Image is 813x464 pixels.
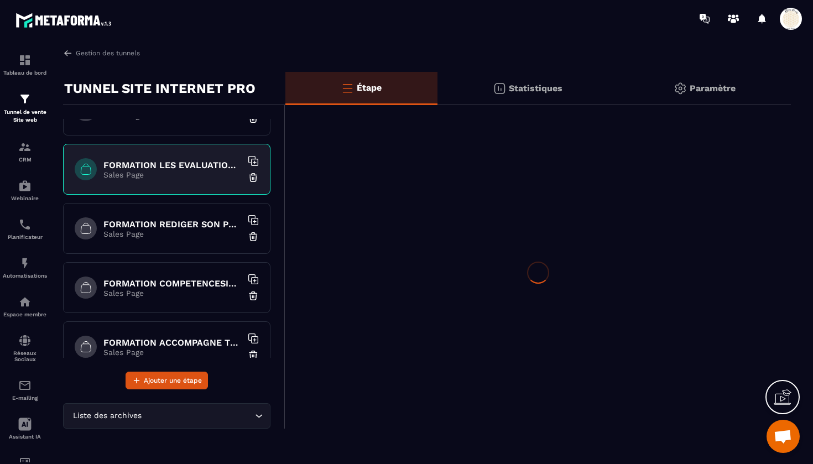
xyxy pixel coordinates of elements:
[63,403,270,429] div: Search for option
[341,81,354,95] img: bars-o.4a397970.svg
[64,77,256,100] p: TUNNEL SITE INTERNET PRO
[493,82,506,95] img: stats.20deebd0.svg
[126,372,208,389] button: Ajouter une étape
[144,410,252,422] input: Search for option
[3,326,47,371] a: social-networksocial-networkRéseaux Sociaux
[103,170,242,179] p: Sales Page
[357,82,382,93] p: Étape
[3,371,47,409] a: emailemailE-mailing
[18,218,32,231] img: scheduler
[248,172,259,183] img: trash
[674,82,687,95] img: setting-gr.5f69749f.svg
[18,140,32,154] img: formation
[248,290,259,301] img: trash
[18,92,32,106] img: formation
[103,111,242,120] p: Sales Page
[15,10,115,30] img: logo
[3,195,47,201] p: Webinaire
[767,420,800,453] div: Ouvrir le chat
[3,287,47,326] a: automationsautomationsEspace membre
[3,273,47,279] p: Automatisations
[63,48,73,58] img: arrow
[3,171,47,210] a: automationsautomationsWebinaire
[3,234,47,240] p: Planificateur
[18,54,32,67] img: formation
[103,278,242,289] h6: FORMATION COMPETENCESIDECEHPAD
[3,395,47,401] p: E-mailing
[18,295,32,309] img: automations
[103,230,242,238] p: Sales Page
[3,311,47,317] p: Espace membre
[103,219,242,230] h6: FORMATION REDIGER SON PROJET D'ETABLISSEMENT CPOM
[690,83,736,93] p: Paramètre
[3,210,47,248] a: schedulerschedulerPlanificateur
[103,348,242,357] p: Sales Page
[103,337,242,348] h6: FORMATION ACCOMPAGNE TRACEUR
[3,108,47,124] p: Tunnel de vente Site web
[18,379,32,392] img: email
[144,375,202,386] span: Ajouter une étape
[3,157,47,163] p: CRM
[509,83,562,93] p: Statistiques
[70,410,144,422] span: Liste des archives
[3,132,47,171] a: formationformationCRM
[3,45,47,84] a: formationformationTableau de bord
[103,289,242,298] p: Sales Page
[248,350,259,361] img: trash
[248,231,259,242] img: trash
[3,350,47,362] p: Réseaux Sociaux
[3,409,47,448] a: Assistant IA
[18,334,32,347] img: social-network
[3,434,47,440] p: Assistant IA
[18,257,32,270] img: automations
[3,84,47,132] a: formationformationTunnel de vente Site web
[3,70,47,76] p: Tableau de bord
[3,248,47,287] a: automationsautomationsAutomatisations
[63,48,140,58] a: Gestion des tunnels
[103,160,242,170] h6: FORMATION LES EVALUATIONS EN SANTE
[18,179,32,192] img: automations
